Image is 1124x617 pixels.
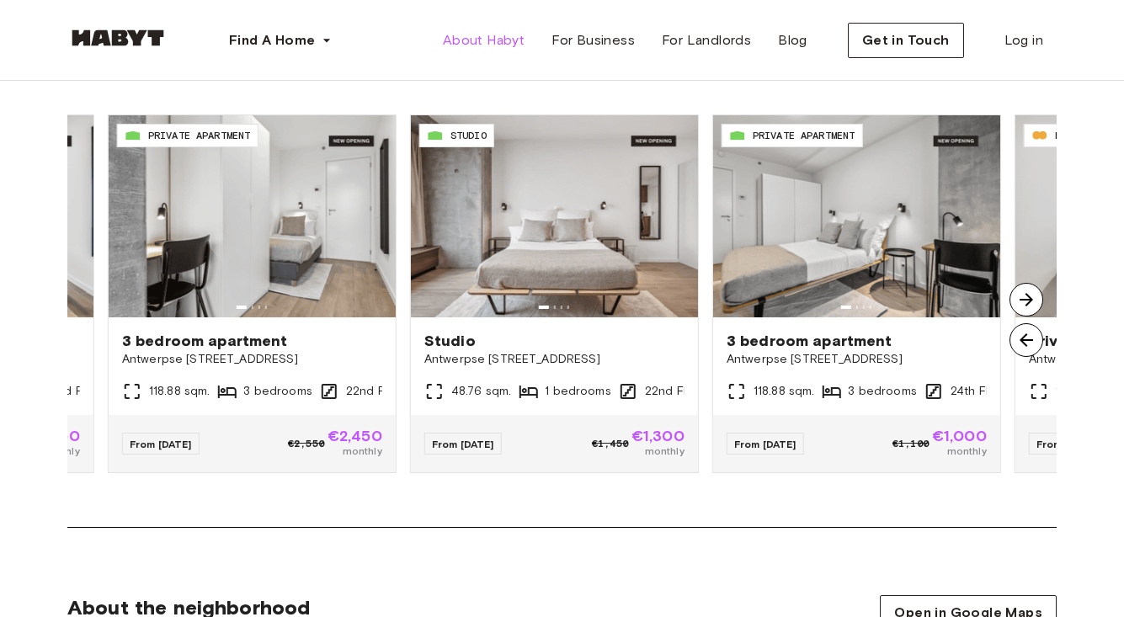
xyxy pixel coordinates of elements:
[545,383,611,400] span: 1 bedrooms
[1036,438,1099,450] span: From [DATE]
[734,438,796,450] span: From [DATE]
[328,428,382,444] span: €2,450
[713,115,1000,472] a: PRIVATE APARTMENTImage of the room3 bedroom apartmentAntwerpse [STREET_ADDRESS]118.88 sqm.3 bedro...
[662,30,751,51] span: For Landlords
[328,444,382,459] span: monthly
[753,128,855,143] span: PRIVATE APARTMENT
[727,331,987,351] span: 3 bedroom apartment
[592,436,628,451] span: €1,450
[932,428,987,444] span: €1,000
[848,383,917,400] span: 3 bedrooms
[424,351,685,368] span: Antwerpse [STREET_ADDRESS]
[148,128,251,143] span: PRIVATE APARTMENT
[411,115,698,317] img: Image of the room
[443,30,525,51] span: About Habyt
[450,128,487,143] span: STUDIO
[1004,30,1043,51] span: Log in
[764,24,821,57] a: Blog
[109,115,396,317] img: Image of the room
[778,30,807,51] span: Blog
[44,383,105,400] span: 22nd Floor
[130,438,192,450] span: From [DATE]
[1056,383,1117,400] span: 118.88 sqm.
[862,30,950,51] span: Get in Touch
[288,436,324,451] span: €2,550
[754,383,815,400] span: 118.88 sqm.
[848,23,964,58] button: Get in Touch
[727,351,987,368] span: Antwerpse [STREET_ADDRESS]
[25,444,80,459] span: monthly
[892,436,929,451] span: €1,100
[243,383,312,400] span: 3 bedrooms
[25,428,80,444] span: €2,450
[122,331,382,351] span: 3 bedroom apartment
[411,115,698,472] a: STUDIOImage of the roomStudioAntwerpse [STREET_ADDRESS]48.76 sqm.1 bedrooms22nd FloorFrom [DATE]€...
[538,24,648,57] a: For Business
[631,428,685,444] span: €1,300
[551,30,635,51] span: For Business
[67,29,168,46] img: Habyt
[451,383,512,400] span: 48.76 sqm.
[932,444,987,459] span: monthly
[424,331,685,351] span: Studio
[216,24,345,57] button: Find A Home
[645,383,706,400] span: 22nd Floor
[631,444,685,459] span: monthly
[109,115,396,472] a: PRIVATE APARTMENTImage of the room3 bedroom apartmentAntwerpse [STREET_ADDRESS]118.88 sqm.3 bedro...
[991,24,1057,57] a: Log in
[429,24,538,57] a: About Habyt
[229,30,315,51] span: Find A Home
[713,115,1000,317] img: Image of the room
[346,383,408,400] span: 22nd Floor
[122,351,382,368] span: Antwerpse [STREET_ADDRESS]
[648,24,764,57] a: For Landlords
[951,383,1009,400] span: 24th Floor
[432,438,494,450] span: From [DATE]
[149,383,210,400] span: 118.88 sqm.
